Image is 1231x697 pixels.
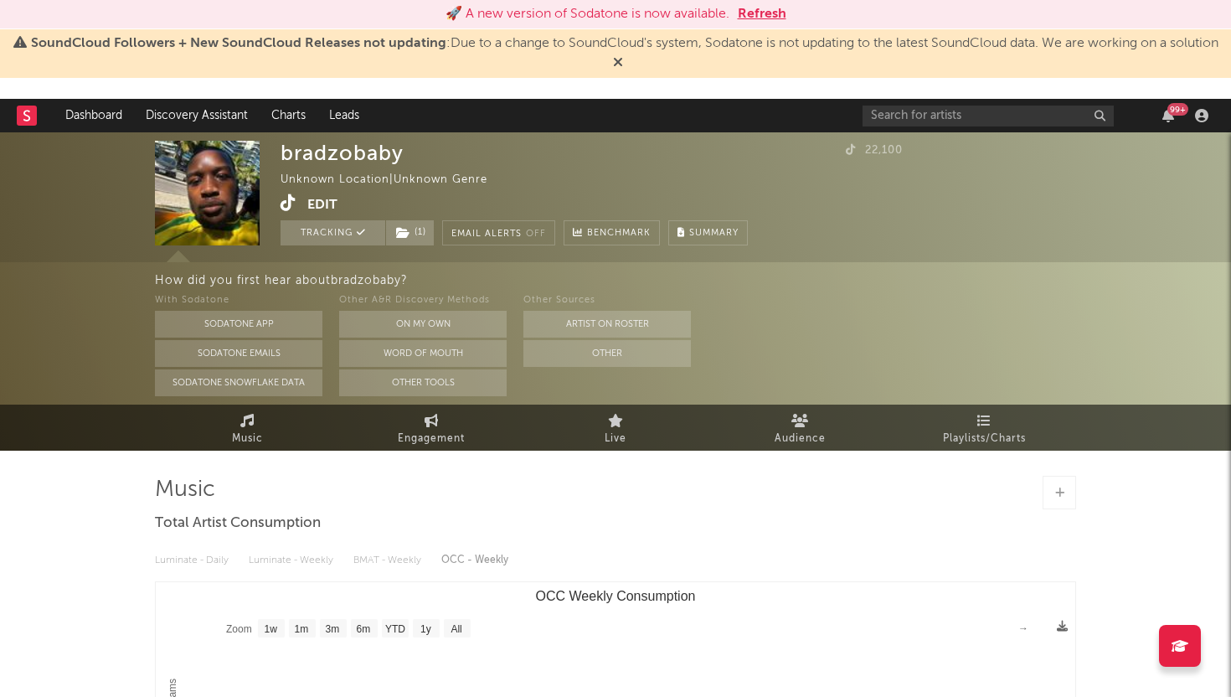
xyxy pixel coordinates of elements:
text: All [451,623,461,635]
button: Sodatone App [155,311,322,338]
span: Audience [775,429,826,449]
a: Benchmark [564,220,660,245]
span: Engagement [398,429,465,449]
button: On My Own [339,311,507,338]
text: 3m [326,623,340,635]
text: 1y [420,623,431,635]
em: Off [526,230,546,239]
a: Discovery Assistant [134,99,260,132]
button: Sodatone Emails [155,340,322,367]
text: → [1018,622,1028,634]
div: With Sodatone [155,291,322,311]
button: Refresh [738,4,786,24]
div: Unknown Location | Unknown Genre [281,170,507,190]
span: SoundCloud Followers + New SoundCloud Releases not updating [31,37,446,50]
span: Dismiss [613,57,623,70]
a: Charts [260,99,317,132]
span: ( 1 ) [385,220,435,245]
button: 99+ [1162,109,1174,122]
div: How did you first hear about bradzobaby ? [155,271,1231,291]
a: Playlists/Charts [892,405,1076,451]
text: Zoom [226,623,252,635]
div: Other A&R Discovery Methods [339,291,507,311]
div: bradzobaby [281,141,404,165]
button: Summary [668,220,748,245]
button: Email AlertsOff [442,220,555,245]
text: 1w [265,623,278,635]
div: 🚀 A new version of Sodatone is now available. [446,4,729,24]
a: Dashboard [54,99,134,132]
a: Live [523,405,708,451]
text: 6m [357,623,371,635]
span: 22,100 [846,145,903,156]
text: 1m [295,623,309,635]
div: 99 + [1167,103,1188,116]
span: Benchmark [587,224,651,244]
button: Artist on Roster [523,311,691,338]
button: Other [523,340,691,367]
a: Engagement [339,405,523,451]
button: Sodatone Snowflake Data [155,369,322,396]
button: Edit [307,194,337,215]
button: Tracking [281,220,385,245]
span: Playlists/Charts [943,429,1026,449]
button: Other Tools [339,369,507,396]
button: Word Of Mouth [339,340,507,367]
a: Leads [317,99,371,132]
span: Summary [689,229,739,238]
span: Music [232,429,263,449]
text: OCC Weekly Consumption [536,589,696,603]
div: Other Sources [523,291,691,311]
text: YTD [385,623,405,635]
a: Audience [708,405,892,451]
a: Music [155,405,339,451]
span: Total Artist Consumption [155,514,321,534]
span: : Due to a change to SoundCloud's system, Sodatone is not updating to the latest SoundCloud data.... [31,37,1218,50]
button: (1) [386,220,434,245]
input: Search for artists [863,106,1114,126]
span: Live [605,429,626,449]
